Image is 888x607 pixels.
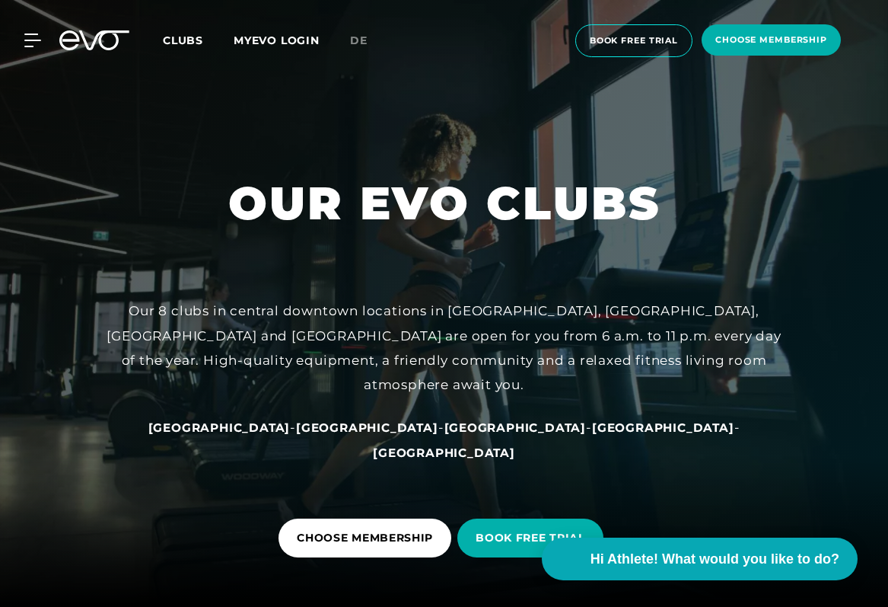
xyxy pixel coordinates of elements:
a: [GEOGRAPHIC_DATA] [148,420,291,435]
span: BOOK FREE TRIAL [476,530,585,546]
span: de [350,34,368,47]
span: [GEOGRAPHIC_DATA] [296,420,438,435]
a: [GEOGRAPHIC_DATA] [444,420,587,435]
a: MYEVO LOGIN [234,34,320,47]
span: [GEOGRAPHIC_DATA] [148,420,291,435]
span: [GEOGRAPHIC_DATA] [444,420,587,435]
div: Our 8 clubs in central downtown locations in [GEOGRAPHIC_DATA], [GEOGRAPHIC_DATA], [GEOGRAPHIC_DA... [102,299,787,397]
a: [GEOGRAPHIC_DATA] [373,445,515,460]
div: - - - - [102,415,787,465]
span: CHOOSE MEMBERSHIP [297,530,433,546]
a: Clubs [163,33,234,47]
a: BOOK FREE TRIAL [457,507,610,569]
a: [GEOGRAPHIC_DATA] [296,420,438,435]
a: book free trial [571,24,697,57]
a: CHOOSE MEMBERSHIP [278,507,457,569]
a: [GEOGRAPHIC_DATA] [592,420,734,435]
button: Hi Athlete! What would you like to do? [542,538,858,580]
span: Clubs [163,34,203,47]
span: Hi Athlete! What would you like to do? [590,549,839,570]
h1: OUR EVO CLUBS [228,174,660,233]
a: de [350,32,386,50]
span: [GEOGRAPHIC_DATA] [592,420,734,435]
span: book free trial [590,34,678,47]
span: [GEOGRAPHIC_DATA] [373,446,515,460]
a: choose membership [697,24,845,57]
span: choose membership [715,34,827,46]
